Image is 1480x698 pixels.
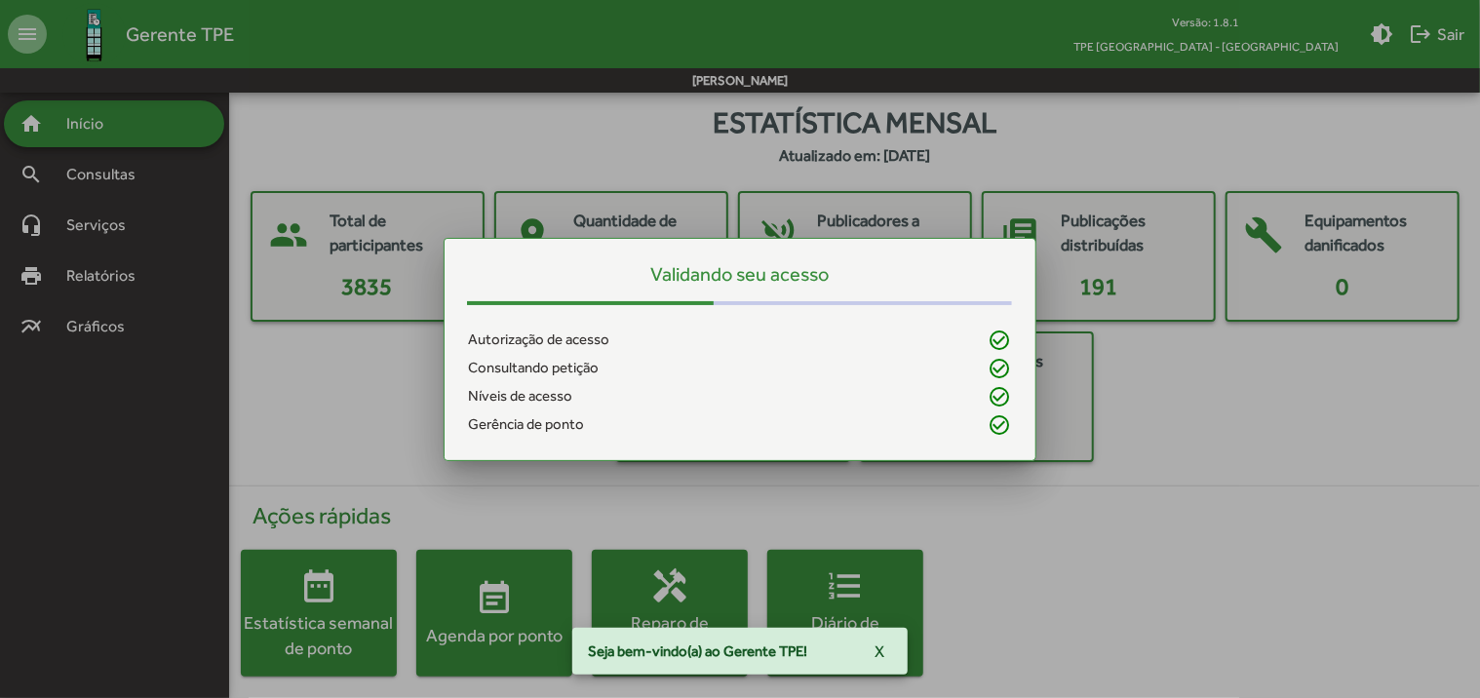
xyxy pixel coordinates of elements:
[468,262,1011,286] h5: Validando seu acesso
[468,329,609,351] span: Autorização de acesso
[859,634,900,669] button: X
[875,634,884,669] span: X
[989,385,1012,408] mat-icon: check_circle_outline
[468,413,584,436] span: Gerência de ponto
[468,385,572,407] span: Níveis de acesso
[588,641,807,661] span: Seja bem-vindo(a) ao Gerente TPE!
[989,329,1012,352] mat-icon: check_circle_outline
[468,357,599,379] span: Consultando petição
[989,357,1012,380] mat-icon: check_circle_outline
[989,413,1012,437] mat-icon: check_circle_outline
